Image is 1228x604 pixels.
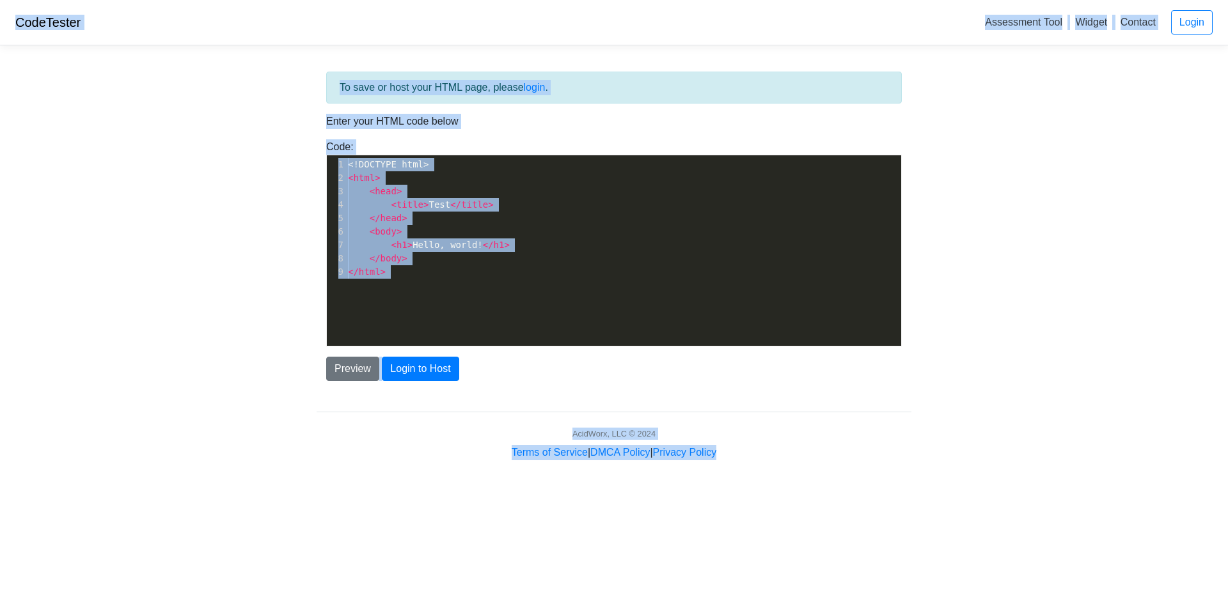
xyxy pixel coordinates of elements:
span: < [391,240,396,250]
div: 5 [327,212,345,225]
span: > [407,240,413,250]
span: h1 [397,240,407,250]
span: </ [370,253,381,263]
span: > [488,199,493,210]
span: > [397,226,402,236]
span: < [370,186,375,196]
div: 6 [327,225,345,238]
div: To save or host your HTML page, please . [326,72,902,104]
div: AcidWorx, LLC © 2024 [572,428,656,440]
button: Login to Host [382,357,459,381]
span: > [423,199,429,210]
span: body [381,253,402,263]
a: Privacy Policy [653,447,717,458]
a: Widget [1070,12,1112,33]
span: > [402,253,407,263]
span: title [461,199,488,210]
span: < [348,173,353,183]
span: head [375,186,397,196]
span: <!DOCTYPE html> [348,159,429,169]
span: > [375,173,380,183]
span: </ [370,213,381,223]
span: > [381,267,386,277]
div: 8 [327,252,345,265]
span: Hello, world! [348,240,510,250]
span: </ [450,199,461,210]
span: < [370,226,375,236]
span: body [375,226,397,236]
a: Login [1171,10,1213,35]
span: Test [348,199,494,210]
span: h1 [494,240,505,250]
div: 1 [327,158,345,171]
a: CodeTester [15,15,81,29]
div: 2 [327,171,345,185]
span: < [391,199,396,210]
span: </ [483,240,494,250]
span: html [353,173,375,183]
a: DMCA Policy [590,447,650,458]
a: Assessment Tool [980,12,1067,33]
span: title [397,199,423,210]
div: Code: [317,139,911,346]
span: > [397,186,402,196]
a: login [524,82,546,93]
span: </ [348,267,359,277]
span: > [504,240,509,250]
span: > [402,213,407,223]
span: html [359,267,381,277]
div: | | [512,445,716,460]
a: Contact [1115,12,1161,33]
a: Terms of Service [512,447,588,458]
div: 9 [327,265,345,279]
div: 3 [327,185,345,198]
button: Preview [326,357,379,381]
div: 7 [327,238,345,252]
span: head [381,213,402,223]
div: 4 [327,198,345,212]
p: Enter your HTML code below [326,114,902,129]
